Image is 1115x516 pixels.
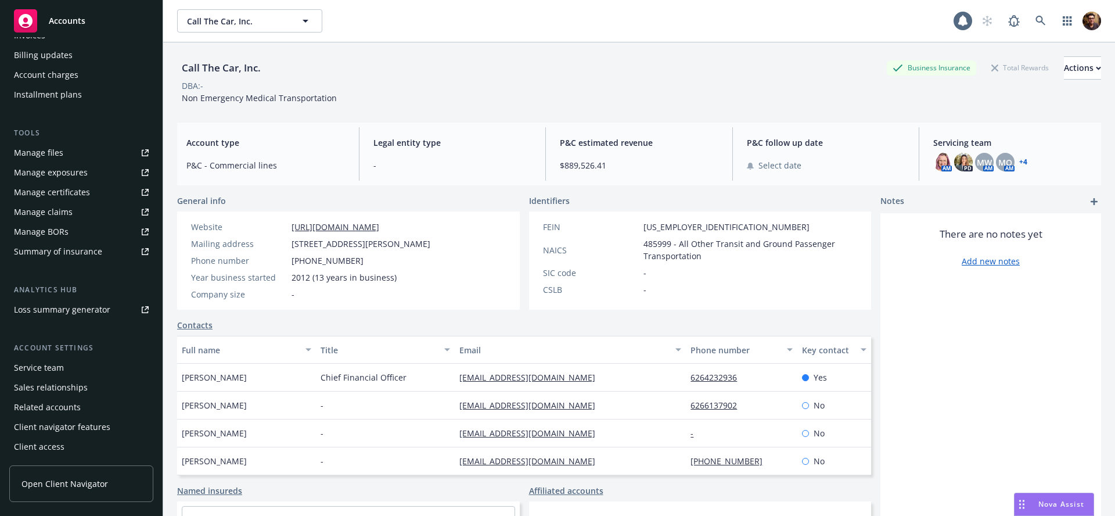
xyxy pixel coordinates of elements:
[14,85,82,104] div: Installment plans
[459,456,605,467] a: [EMAIL_ADDRESS][DOMAIN_NAME]
[985,60,1055,75] div: Total Rewards
[292,238,430,250] span: [STREET_ADDRESS][PERSON_NAME]
[1019,159,1027,166] a: +4
[543,244,639,256] div: NAICS
[191,271,287,284] div: Year business started
[9,46,153,64] a: Billing updates
[9,418,153,436] a: Client navigator features
[14,378,88,397] div: Sales relationships
[177,485,242,497] a: Named insureds
[292,271,397,284] span: 2012 (13 years in business)
[643,284,646,296] span: -
[14,418,110,436] div: Client navigator features
[976,9,999,33] a: Start snowing
[9,163,153,182] a: Manage exposures
[373,159,532,171] span: -
[9,223,153,241] a: Manage BORs
[321,399,323,411] span: -
[292,221,379,232] a: [URL][DOMAIN_NAME]
[9,144,153,162] a: Manage files
[182,344,298,356] div: Full name
[1087,195,1101,209] a: add
[14,66,78,84] div: Account charges
[9,203,153,221] a: Manage claims
[177,60,265,76] div: Call The Car, Inc.
[177,319,213,331] a: Contacts
[14,183,90,202] div: Manage certificates
[690,456,772,467] a: [PHONE_NUMBER]
[459,400,605,411] a: [EMAIL_ADDRESS][DOMAIN_NAME]
[9,242,153,261] a: Summary of insurance
[186,159,345,171] span: P&C - Commercial lines
[1082,12,1101,30] img: photo
[186,137,345,149] span: Account type
[977,156,992,169] span: MW
[560,159,718,171] span: $889,526.41
[321,455,323,467] span: -
[747,137,905,149] span: P&C follow up date
[9,342,153,354] div: Account settings
[191,221,287,233] div: Website
[797,336,871,364] button: Key contact
[177,9,322,33] button: Call The Car, Inc.
[814,455,825,467] span: No
[690,428,703,439] a: -
[9,398,153,417] a: Related accounts
[543,221,639,233] div: FEIN
[933,137,1092,149] span: Servicing team
[1064,57,1101,79] div: Actions
[887,60,976,75] div: Business Insurance
[9,359,153,377] a: Service team
[182,399,247,411] span: [PERSON_NAME]
[560,137,718,149] span: P&C estimated revenue
[182,371,247,384] span: [PERSON_NAME]
[49,16,85,26] span: Accounts
[182,80,203,92] div: DBA: -
[690,344,779,356] div: Phone number
[14,223,69,241] div: Manage BORs
[690,400,746,411] a: 6266137902
[954,153,973,171] img: photo
[459,372,605,383] a: [EMAIL_ADDRESS][DOMAIN_NAME]
[177,195,226,207] span: General info
[182,92,337,103] span: Non Emergency Medical Transportation
[187,15,287,27] span: Call The Car, Inc.
[459,344,668,356] div: Email
[14,438,64,456] div: Client access
[177,336,316,364] button: Full name
[814,427,825,439] span: No
[880,195,904,209] span: Notes
[643,238,858,262] span: 485999 - All Other Transit and Ground Passenger Transportation
[9,127,153,139] div: Tools
[321,344,437,356] div: Title
[14,398,81,417] div: Related accounts
[9,183,153,202] a: Manage certificates
[182,455,247,467] span: [PERSON_NAME]
[998,156,1012,169] span: MQ
[292,255,364,267] span: [PHONE_NUMBER]
[321,427,323,439] span: -
[529,485,603,497] a: Affiliated accounts
[9,300,153,319] a: Loss summary generator
[191,288,287,300] div: Company size
[316,336,455,364] button: Title
[933,153,952,171] img: photo
[940,227,1042,241] span: There are no notes yet
[292,288,294,300] span: -
[543,267,639,279] div: SIC code
[690,372,746,383] a: 6264232936
[14,242,102,261] div: Summary of insurance
[182,427,247,439] span: [PERSON_NAME]
[9,438,153,456] a: Client access
[758,159,801,171] span: Select date
[686,336,797,364] button: Phone number
[802,344,854,356] div: Key contact
[1056,9,1079,33] a: Switch app
[9,378,153,397] a: Sales relationships
[14,203,73,221] div: Manage claims
[529,195,570,207] span: Identifiers
[643,221,810,233] span: [US_EMPLOYER_IDENTIFICATION_NUMBER]
[962,255,1020,267] a: Add new notes
[1064,56,1101,80] button: Actions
